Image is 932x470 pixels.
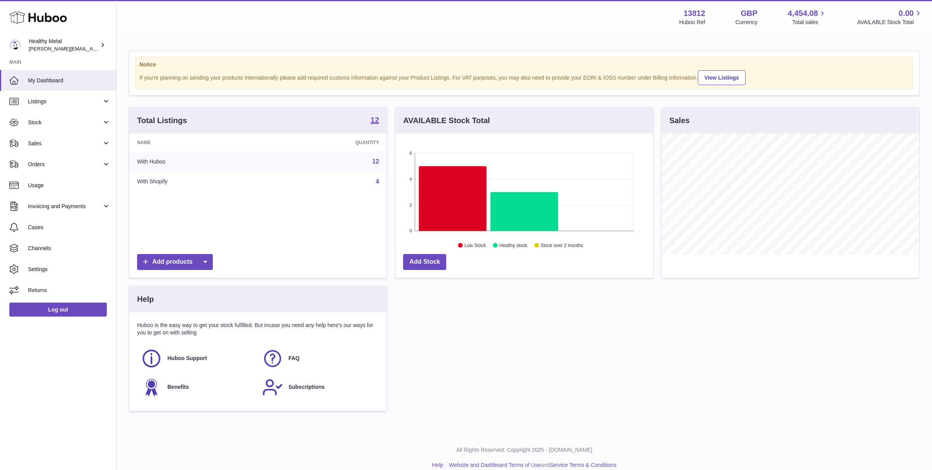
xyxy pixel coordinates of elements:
span: AVAILABLE Stock Total [857,19,923,26]
strong: GBP [741,8,757,19]
a: Log out [9,303,107,317]
span: Usage [28,182,110,189]
th: Name [129,134,268,151]
span: Orders [28,161,102,168]
div: Healthy Metal [29,38,99,52]
a: Website and Dashboard Terms of Use [449,462,541,468]
text: 4 [410,177,412,181]
span: [PERSON_NAME][EMAIL_ADDRESS][DOMAIN_NAME] [29,45,156,52]
span: Subscriptions [289,383,325,391]
a: Help [432,462,443,468]
td: With Shopify [129,172,268,192]
a: FAQ [262,348,376,369]
img: jose@healthy-metal.com [9,39,21,51]
span: 0.00 [899,8,914,19]
text: 2 [410,203,412,207]
span: 4,454.08 [788,8,818,19]
td: With Huboo [129,151,268,172]
a: Subscriptions [262,377,376,398]
text: 6 [410,151,412,155]
text: Healthy stock [499,243,528,248]
a: View Listings [698,70,746,85]
a: Service Terms & Conditions [550,462,617,468]
a: Huboo Support [141,348,254,369]
div: Currency [736,19,758,26]
a: 0.00 AVAILABLE Stock Total [857,8,923,26]
h3: Help [137,294,154,305]
h3: Total Listings [137,115,187,126]
div: Huboo Ref [679,19,705,26]
text: 0 [410,228,412,233]
span: Cases [28,224,110,231]
span: Channels [28,245,110,252]
span: Listings [28,98,102,105]
p: Huboo is the easy way to get your stock fulfilled. But incase you need any help here's our ways f... [137,322,379,336]
a: Add Stock [403,254,446,270]
a: 12 [370,116,379,125]
a: Add products [137,254,213,270]
span: Total sales [792,19,827,26]
li: and [446,461,616,469]
strong: 12 [370,116,379,124]
span: Settings [28,266,110,273]
a: Benefits [141,377,254,398]
span: Returns [28,287,110,294]
a: 12 [372,158,379,165]
span: Sales [28,140,102,147]
span: Invoicing and Payments [28,203,102,210]
span: Benefits [167,383,189,391]
a: 4,454.08 Total sales [788,8,827,26]
div: If you're planning on sending your products internationally please add required customs informati... [139,69,909,85]
span: FAQ [289,355,300,362]
th: Quantity [268,134,387,151]
p: All Rights Reserved. Copyright 2025 - [DOMAIN_NAME] [123,446,926,454]
strong: Notice [139,61,909,68]
text: Stock over 2 months [541,243,583,248]
a: 4 [376,178,379,185]
span: Stock [28,119,102,126]
strong: 13812 [683,8,705,19]
span: My Dashboard [28,77,110,84]
h3: AVAILABLE Stock Total [403,115,490,126]
span: Huboo Support [167,355,207,362]
h3: Sales [669,115,690,126]
text: Low Stock [464,243,486,248]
